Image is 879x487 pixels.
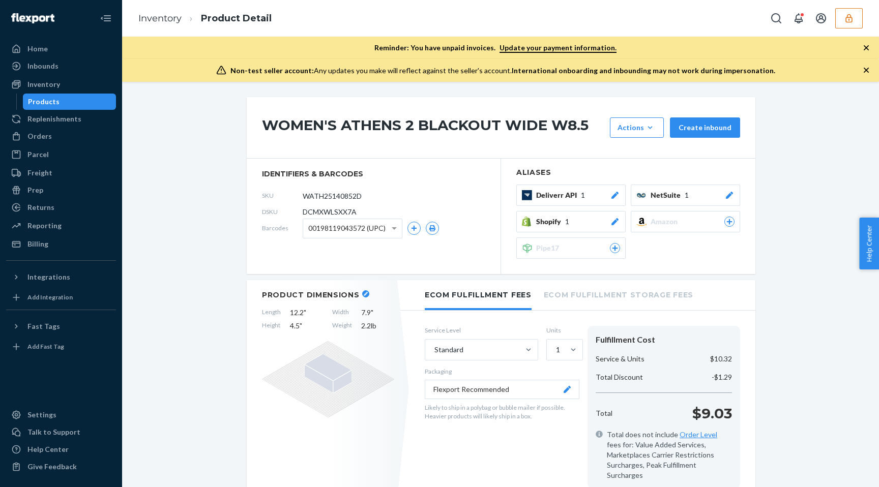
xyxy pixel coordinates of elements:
[712,372,732,382] p: -$1.29
[425,380,579,399] button: Flexport Recommended
[230,66,775,76] div: Any updates you make will reflect against the seller's account.
[631,211,740,232] button: Amazon
[425,280,532,310] li: Ecom Fulfillment Fees
[766,8,786,28] button: Open Search Box
[692,403,732,423] p: $9.03
[6,339,116,355] a: Add Fast Tag
[262,191,303,200] span: SKU
[27,272,70,282] div: Integrations
[332,308,352,318] span: Width
[300,321,302,330] span: "
[6,459,116,475] button: Give Feedback
[262,308,281,318] span: Length
[27,44,48,54] div: Home
[361,321,394,331] span: 2.2 lb
[6,289,116,306] a: Add Integration
[536,217,565,227] span: Shopify
[631,185,740,206] button: NetSuite1
[374,43,617,53] p: Reminder: You have unpaid invoices.
[290,308,323,318] span: 12.2
[811,8,831,28] button: Open account menu
[6,236,116,252] a: Billing
[6,318,116,334] button: Fast Tags
[596,354,644,364] p: Service & Units
[607,430,732,480] span: Total does not include fees for: Value Added Services, Marketplaces Carrier Restrictions Surcharg...
[27,342,64,351] div: Add Fast Tag
[6,165,116,181] a: Freight
[6,441,116,458] a: Help Center
[96,8,116,28] button: Close Navigation
[27,410,56,420] div: Settings
[685,190,689,200] span: 1
[516,237,626,259] button: Pipe17
[27,221,62,231] div: Reporting
[27,168,52,178] div: Freight
[27,185,43,195] div: Prep
[262,290,360,299] h2: Product Dimensions
[27,427,80,437] div: Talk to Support
[130,4,280,34] ol: breadcrumbs
[28,97,60,107] div: Products
[23,94,116,110] a: Products
[670,117,740,138] button: Create inbound
[425,403,579,420] p: Likely to ship in a polybag or bubble mailer if possible. Heavier products will likely ship in a ...
[27,444,69,454] div: Help Center
[596,334,732,346] div: Fulfillment Cost
[262,117,605,138] h1: WOMEN'S ATHENS 2 BLACKOUT WIDE W8.5
[555,345,556,355] input: 1
[201,13,272,24] a: Product Detail
[425,326,538,334] label: Service Level
[788,8,809,28] button: Open notifications
[546,326,579,334] label: Units
[6,182,116,198] a: Prep
[581,190,585,200] span: 1
[361,308,394,318] span: 7.9
[6,407,116,423] a: Settings
[6,199,116,216] a: Returns
[813,456,869,482] iframe: Opens a widget where you can chat to one of our agents
[544,280,693,308] li: Ecom Fulfillment Storage Fees
[262,321,281,331] span: Height
[27,61,58,71] div: Inbounds
[536,243,563,253] span: Pipe17
[6,41,116,57] a: Home
[27,202,54,212] div: Returns
[651,217,682,227] span: Amazon
[262,224,303,232] span: Barcodes
[6,58,116,74] a: Inbounds
[610,117,664,138] button: Actions
[565,217,569,227] span: 1
[556,345,560,355] div: 1
[308,220,386,237] span: 00198119043572 (UPC)
[6,76,116,93] a: Inventory
[138,13,182,24] a: Inventory
[304,308,306,317] span: "
[27,321,60,331] div: Fast Tags
[859,218,879,269] button: Help Center
[6,128,116,144] a: Orders
[230,66,314,75] span: Non-test seller account:
[425,367,579,376] p: Packaging
[536,190,581,200] span: Deliverr API
[434,345,463,355] div: Standard
[303,207,357,217] span: DCMXWLSXX7A
[262,207,303,216] span: DSKU
[516,169,740,176] h2: Aliases
[433,345,434,355] input: Standard
[6,218,116,234] a: Reporting
[27,79,60,89] div: Inventory
[596,372,643,382] p: Total Discount
[262,169,485,179] span: identifiers & barcodes
[516,185,626,206] button: Deliverr API1
[371,308,373,317] span: "
[710,354,732,364] p: $10.32
[332,321,352,331] span: Weight
[6,111,116,127] a: Replenishments
[651,190,685,200] span: NetSuite
[27,239,48,249] div: Billing
[6,424,116,440] button: Talk to Support
[6,269,116,285] button: Integrations
[11,13,54,23] img: Flexport logo
[6,146,116,163] a: Parcel
[512,66,775,75] span: International onboarding and inbounding may not work during impersonation.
